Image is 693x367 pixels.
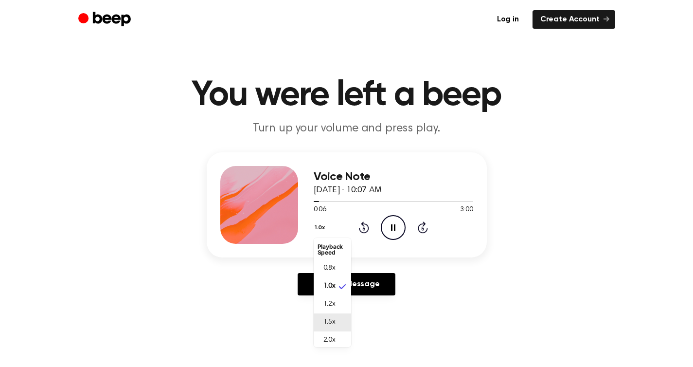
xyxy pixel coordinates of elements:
[314,186,382,195] span: [DATE] · 10:07 AM
[298,273,395,295] a: Reply to Message
[323,335,336,346] span: 2.0x
[323,281,336,292] span: 1.0x
[160,121,533,137] p: Turn up your volume and press play.
[323,299,336,310] span: 1.2x
[323,317,336,328] span: 1.5x
[98,78,596,113] h1: You were left a beep
[314,238,351,347] ul: 1.0x
[323,263,336,274] span: 0.8x
[314,220,329,236] button: 1.0x
[314,170,473,183] h3: Voice Note
[78,10,133,29] a: Beep
[489,10,527,29] a: Log in
[460,205,473,215] span: 3:00
[533,10,615,29] a: Create Account
[314,205,326,215] span: 0:06
[314,240,351,259] li: Playback Speed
